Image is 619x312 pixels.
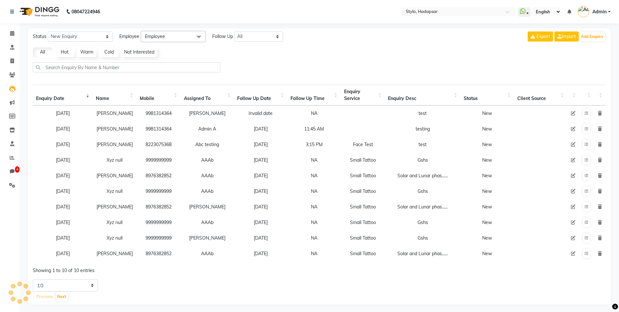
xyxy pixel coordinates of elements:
td: [DATE] [234,137,287,152]
div: test [388,110,457,117]
td: [DATE] [234,230,287,246]
td: New [460,137,514,152]
td: NA [287,168,341,183]
td: 9999999999 [136,215,181,230]
th: Mobile : activate to sort column ascending [136,85,181,106]
button: Add Enquiry [579,32,605,41]
td: Face Test [341,137,385,152]
td: Xyz null [93,152,136,168]
td: AAAb [181,183,234,199]
td: [DATE] [33,183,93,199]
td: [PERSON_NAME] [93,121,136,137]
div: Gshs [388,157,457,164]
td: 9999999999 [136,152,181,168]
td: Small Tattoo [341,215,385,230]
th: Follow Up Date: activate to sort column ascending [234,85,287,106]
b: 08047224946 [71,3,100,21]
td: [DATE] [33,121,93,137]
td: [DATE] [33,152,93,168]
td: [DATE] [234,152,287,168]
td: NA [287,152,341,168]
input: Search Enquiry By Name & Number [33,62,220,72]
td: [DATE] [234,215,287,230]
td: [DATE] [33,168,93,183]
td: New [460,168,514,183]
a: Import [554,31,579,42]
th: : activate to sort column ascending [567,85,579,106]
td: 9999999999 [136,230,181,246]
td: [DATE] [234,183,287,199]
td: [DATE] [33,106,93,121]
td: 8976382852 [136,199,181,215]
span: Employee [119,33,139,40]
th: : activate to sort column ascending [579,85,594,106]
td: 11:45 AM [287,121,341,137]
th: Assigned To : activate to sort column ascending [181,85,234,106]
a: Warm [77,47,97,57]
td: [DATE] [234,168,287,183]
td: Small Tattoo [341,152,385,168]
th: : activate to sort column ascending [594,85,606,106]
td: Small Tattoo [341,230,385,246]
td: Xyz null [93,183,136,199]
td: Abc testing [181,137,234,152]
td: AAAb [181,152,234,168]
span: Follow Up [212,33,233,40]
td: New [460,152,514,168]
div: Solar and Lunar phas...... [388,204,457,210]
td: 9981314364 [136,106,181,121]
span: Export [536,33,550,39]
td: AAAb [181,246,234,261]
td: NA [287,215,341,230]
td: [DATE] [33,137,93,152]
th: Follow Up Time : activate to sort column ascending [287,85,341,106]
td: [DATE] [33,246,93,261]
div: Gshs [388,188,457,195]
td: [DATE] [234,199,287,215]
td: New [460,121,514,137]
div: testing [388,126,457,132]
td: Small Tattoo [341,246,385,261]
span: Employee [145,33,165,39]
td: New [460,183,514,199]
img: Admin [578,6,589,17]
td: 9999999999 [136,183,181,199]
td: NA [287,106,341,121]
td: AAAb [181,168,234,183]
span: Status [33,33,46,40]
td: Small Tattoo [341,183,385,199]
th: Enquiry Desc: activate to sort column ascending [385,85,460,106]
td: [PERSON_NAME] [93,106,136,121]
img: logo [17,3,61,21]
td: New [460,230,514,246]
td: Xyz null [93,230,136,246]
td: [PERSON_NAME] [93,168,136,183]
button: Next [56,292,68,301]
th: Client Source: activate to sort column ascending [514,85,567,106]
th: Name: activate to sort column ascending [93,85,136,106]
span: 4 [15,166,19,173]
span: Admin [592,8,607,15]
td: 8223075368 [136,137,181,152]
td: Invalid date [234,106,287,121]
td: 3:15 PM [287,137,341,152]
button: Export [528,31,553,42]
th: Status: activate to sort column ascending [460,85,514,106]
td: [DATE] [33,230,93,246]
td: 9981314364 [136,121,181,137]
a: Cold [99,47,119,57]
td: [DATE] [33,199,93,215]
div: Showing 1 to 10 of 10 entries [33,263,266,274]
td: [DATE] [234,121,287,137]
td: New [460,215,514,230]
td: [DATE] [33,215,93,230]
td: Xyz null [93,215,136,230]
td: NA [287,183,341,199]
td: NA [287,199,341,215]
th: Enquiry Service : activate to sort column ascending [341,85,385,106]
a: All [33,47,52,57]
td: [PERSON_NAME] [93,137,136,152]
td: AAAb [181,215,234,230]
div: Gshs [388,235,457,242]
td: NA [287,246,341,261]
